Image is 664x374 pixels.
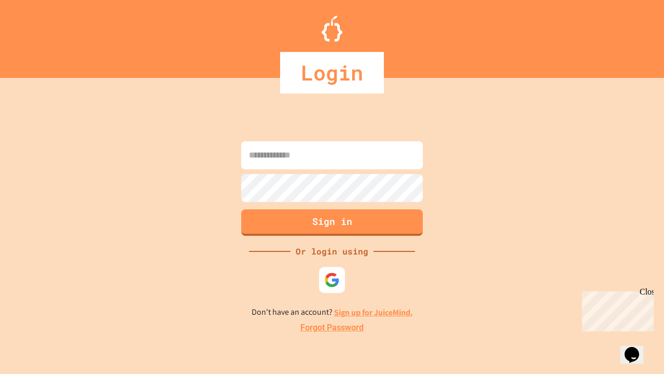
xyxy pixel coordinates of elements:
div: Chat with us now!Close [4,4,72,66]
iframe: chat widget [620,332,654,364]
iframe: chat widget [578,287,654,331]
p: Don't have an account? [252,306,413,319]
button: Sign in [241,209,423,236]
div: Login [280,52,384,94]
img: google-icon.svg [324,272,340,288]
img: Logo.svg [322,16,342,42]
a: Forgot Password [300,322,364,334]
a: Sign up for JuiceMind. [334,307,413,318]
div: Or login using [290,245,374,258]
